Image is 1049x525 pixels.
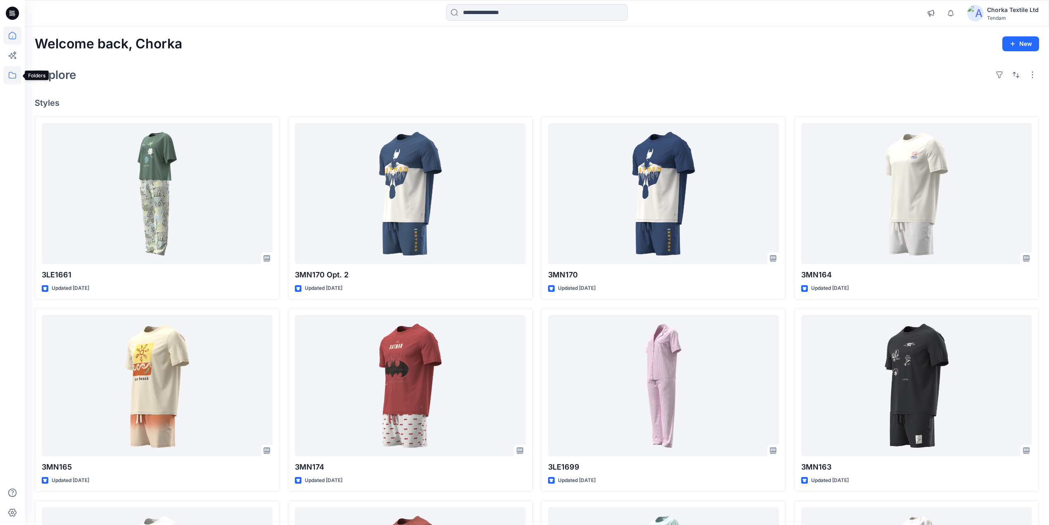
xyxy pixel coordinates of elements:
[305,284,342,293] p: Updated [DATE]
[295,123,526,265] a: 3MN170 Opt. 2
[35,98,1039,108] h4: Styles
[42,315,273,456] a: 3MN165
[967,5,984,21] img: avatar
[35,68,76,81] h2: Explore
[305,476,342,485] p: Updated [DATE]
[548,123,779,265] a: 3MN170
[42,123,273,265] a: 3LE1661
[801,461,1032,473] p: 3MN163
[52,284,89,293] p: Updated [DATE]
[295,461,526,473] p: 3MN174
[801,269,1032,281] p: 3MN164
[558,284,596,293] p: Updated [DATE]
[558,476,596,485] p: Updated [DATE]
[42,461,273,473] p: 3MN165
[295,269,526,281] p: 3MN170 Opt. 2
[295,315,526,456] a: 3MN174
[1002,36,1039,51] button: New
[548,315,779,456] a: 3LE1699
[811,284,849,293] p: Updated [DATE]
[811,476,849,485] p: Updated [DATE]
[42,269,273,281] p: 3LE1661
[801,315,1032,456] a: 3MN163
[52,476,89,485] p: Updated [DATE]
[987,5,1039,15] div: Chorka Textile Ltd
[987,15,1039,21] div: Tendam
[35,36,182,52] h2: Welcome back, Chorka
[548,461,779,473] p: 3LE1699
[548,269,779,281] p: 3MN170
[801,123,1032,265] a: 3MN164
